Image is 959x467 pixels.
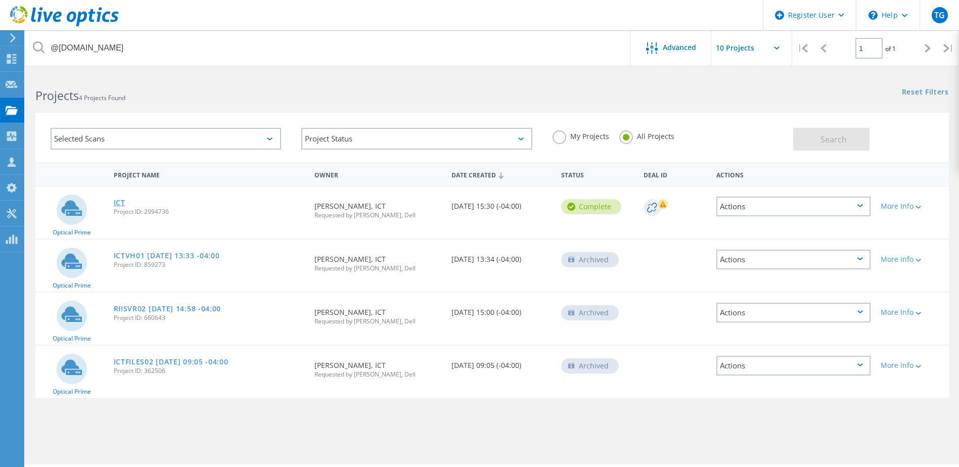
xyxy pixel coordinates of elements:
[114,199,125,206] a: ICT
[792,30,813,66] div: |
[553,130,609,140] label: My Projects
[885,44,896,53] span: of 1
[869,11,878,20] svg: \n
[446,186,556,220] div: [DATE] 15:30 (-04:00)
[114,368,305,374] span: Project ID: 362506
[309,165,446,183] div: Owner
[114,209,305,215] span: Project ID: 2994736
[53,336,91,342] span: Optical Prime
[561,305,619,320] div: Archived
[711,165,876,183] div: Actions
[446,293,556,326] div: [DATE] 15:00 (-04:00)
[881,309,944,316] div: More Info
[716,303,871,322] div: Actions
[114,262,305,268] span: Project ID: 859273
[114,315,305,321] span: Project ID: 660643
[938,30,959,66] div: |
[716,356,871,376] div: Actions
[556,165,638,183] div: Status
[79,94,125,102] span: 4 Projects Found
[663,44,696,51] span: Advanced
[114,358,229,365] a: ICTFILES02 [DATE] 09:05 -04:00
[314,212,441,218] span: Requested by [PERSON_NAME], Dell
[53,283,91,289] span: Optical Prime
[309,240,446,282] div: [PERSON_NAME], ICT
[25,30,631,66] input: Search projects by name, owner, ID, company, etc
[314,265,441,271] span: Requested by [PERSON_NAME], Dell
[301,128,532,150] div: Project Status
[51,128,281,150] div: Selected Scans
[881,362,944,369] div: More Info
[934,11,945,19] span: TG
[561,252,619,267] div: Archived
[114,252,220,259] a: ICTVH01 [DATE] 13:33 -04:00
[309,346,446,388] div: [PERSON_NAME], ICT
[716,250,871,269] div: Actions
[314,371,441,378] span: Requested by [PERSON_NAME], Dell
[53,389,91,395] span: Optical Prime
[820,134,847,145] span: Search
[716,197,871,216] div: Actions
[114,305,221,312] a: RIISVR02 [DATE] 14:58 -04:00
[35,87,79,104] b: Projects
[314,318,441,324] span: Requested by [PERSON_NAME], Dell
[881,203,944,210] div: More Info
[619,130,674,140] label: All Projects
[53,229,91,236] span: Optical Prime
[309,186,446,228] div: [PERSON_NAME], ICT
[10,21,119,28] a: Live Optics Dashboard
[446,165,556,184] div: Date Created
[309,293,446,335] div: [PERSON_NAME], ICT
[446,240,556,273] div: [DATE] 13:34 (-04:00)
[561,358,619,373] div: Archived
[446,346,556,379] div: [DATE] 09:05 (-04:00)
[902,88,949,97] a: Reset Filters
[638,165,712,183] div: Deal Id
[793,128,870,151] button: Search
[109,165,310,183] div: Project Name
[561,199,621,214] div: Complete
[881,256,944,263] div: More Info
